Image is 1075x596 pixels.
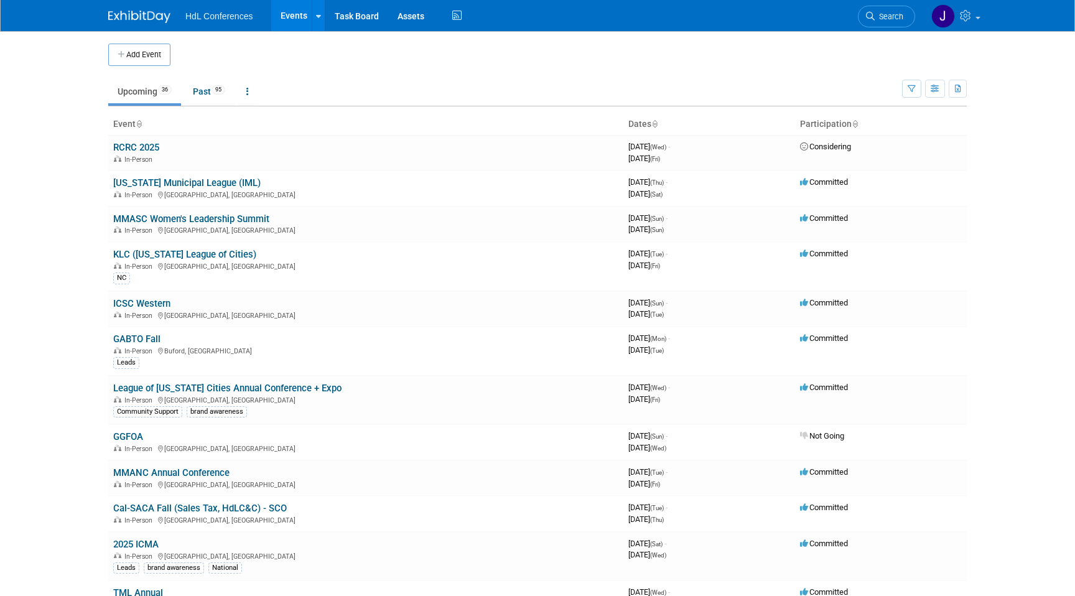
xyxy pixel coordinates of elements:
[113,515,618,524] div: [GEOGRAPHIC_DATA], [GEOGRAPHIC_DATA]
[114,396,121,403] img: In-Person Event
[668,383,670,392] span: -
[800,333,848,343] span: Committed
[800,177,848,187] span: Committed
[650,396,660,403] span: (Fri)
[184,80,235,103] a: Past95
[628,443,666,452] span: [DATE]
[628,333,670,343] span: [DATE]
[124,396,156,404] span: In-Person
[113,345,618,355] div: Buford, [GEOGRAPHIC_DATA]
[124,347,156,355] span: In-Person
[108,80,181,103] a: Upcoming36
[800,298,848,307] span: Committed
[144,562,204,574] div: brand awareness
[113,551,618,561] div: [GEOGRAPHIC_DATA], [GEOGRAPHIC_DATA]
[666,213,668,223] span: -
[124,516,156,524] span: In-Person
[800,383,848,392] span: Committed
[664,539,666,548] span: -
[666,503,668,512] span: -
[114,312,121,318] img: In-Person Event
[208,562,242,574] div: National
[628,261,660,270] span: [DATE]
[124,552,156,561] span: In-Person
[114,347,121,353] img: In-Person Event
[114,156,121,162] img: In-Person Event
[113,383,342,394] a: League of [US_STATE] Cities Annual Conference + Expo
[650,384,666,391] span: (Wed)
[666,249,668,258] span: -
[628,539,666,548] span: [DATE]
[114,552,121,559] img: In-Person Event
[931,4,955,28] img: Johnny Nguyen
[113,406,182,417] div: Community Support
[650,191,663,198] span: (Sat)
[124,156,156,164] span: In-Person
[650,552,666,559] span: (Wed)
[628,503,668,512] span: [DATE]
[628,479,660,488] span: [DATE]
[650,335,666,342] span: (Mon)
[113,394,618,404] div: [GEOGRAPHIC_DATA], [GEOGRAPHIC_DATA]
[650,226,664,233] span: (Sun)
[628,154,660,163] span: [DATE]
[108,114,623,135] th: Event
[668,142,670,151] span: -
[650,516,664,523] span: (Thu)
[113,539,159,550] a: 2025 ICMA
[113,357,139,368] div: Leads
[124,191,156,199] span: In-Person
[650,144,666,151] span: (Wed)
[650,179,664,186] span: (Thu)
[650,445,666,452] span: (Wed)
[124,445,156,453] span: In-Person
[113,189,618,199] div: [GEOGRAPHIC_DATA], [GEOGRAPHIC_DATA]
[623,114,795,135] th: Dates
[113,443,618,453] div: [GEOGRAPHIC_DATA], [GEOGRAPHIC_DATA]
[136,119,142,129] a: Sort by Event Name
[187,406,247,417] div: brand awareness
[875,12,903,21] span: Search
[650,311,664,318] span: (Tue)
[628,383,670,392] span: [DATE]
[113,225,618,235] div: [GEOGRAPHIC_DATA], [GEOGRAPHIC_DATA]
[158,85,172,95] span: 36
[650,215,664,222] span: (Sun)
[114,481,121,487] img: In-Person Event
[113,298,170,309] a: ICSC Western
[114,263,121,269] img: In-Person Event
[113,261,618,271] div: [GEOGRAPHIC_DATA], [GEOGRAPHIC_DATA]
[124,312,156,320] span: In-Person
[124,481,156,489] span: In-Person
[628,394,660,404] span: [DATE]
[114,445,121,451] img: In-Person Event
[124,226,156,235] span: In-Person
[114,191,121,197] img: In-Person Event
[650,300,664,307] span: (Sun)
[113,479,618,489] div: [GEOGRAPHIC_DATA], [GEOGRAPHIC_DATA]
[858,6,915,27] a: Search
[185,11,253,21] span: HdL Conferences
[628,142,670,151] span: [DATE]
[628,345,664,355] span: [DATE]
[628,213,668,223] span: [DATE]
[800,213,848,223] span: Committed
[650,505,664,511] span: (Tue)
[800,142,851,151] span: Considering
[650,541,663,547] span: (Sat)
[650,433,664,440] span: (Sun)
[628,515,664,524] span: [DATE]
[628,189,663,198] span: [DATE]
[650,156,660,162] span: (Fri)
[113,333,161,345] a: GABTO Fall
[650,347,664,354] span: (Tue)
[668,333,670,343] span: -
[113,142,159,153] a: RCRC 2025
[628,249,668,258] span: [DATE]
[628,309,664,319] span: [DATE]
[852,119,858,129] a: Sort by Participation Type
[628,225,664,234] span: [DATE]
[114,226,121,233] img: In-Person Event
[212,85,225,95] span: 95
[113,272,130,284] div: NC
